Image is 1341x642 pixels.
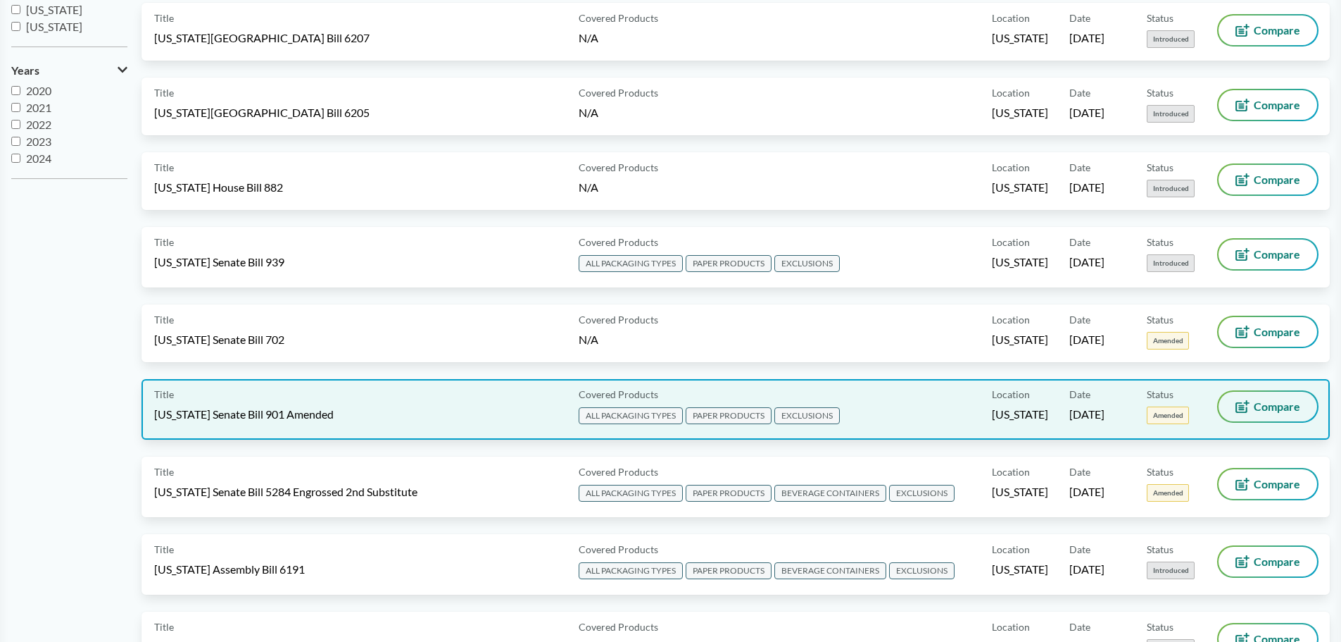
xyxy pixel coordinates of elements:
[1219,16,1317,45] button: Compare
[1069,235,1090,249] span: Date
[154,407,334,422] span: [US_STATE] Senate Bill 901 Amended
[1254,99,1300,111] span: Compare
[26,20,82,33] span: [US_STATE]
[1254,479,1300,490] span: Compare
[579,11,658,25] span: Covered Products
[579,619,658,634] span: Covered Products
[1219,240,1317,269] button: Compare
[992,235,1030,249] span: Location
[26,135,51,148] span: 2023
[154,312,174,327] span: Title
[11,154,20,163] input: 2024
[11,22,20,31] input: [US_STATE]
[579,333,598,346] span: N/A
[1254,401,1300,412] span: Compare
[579,542,658,557] span: Covered Products
[1069,562,1104,577] span: [DATE]
[154,542,174,557] span: Title
[154,30,370,46] span: [US_STATE][GEOGRAPHIC_DATA] Bill 6207
[579,235,658,249] span: Covered Products
[1147,312,1173,327] span: Status
[154,180,283,195] span: [US_STATE] House Bill 882
[1069,254,1104,270] span: [DATE]
[154,105,370,121] span: [US_STATE][GEOGRAPHIC_DATA] Bill 6205
[1147,105,1195,123] span: Introduced
[992,11,1030,25] span: Location
[1069,312,1090,327] span: Date
[992,387,1030,402] span: Location
[1254,556,1300,567] span: Compare
[154,235,174,249] span: Title
[992,105,1048,121] span: [US_STATE]
[992,407,1048,422] span: [US_STATE]
[1147,542,1173,557] span: Status
[1219,392,1317,421] button: Compare
[26,3,82,16] span: [US_STATE]
[1254,249,1300,260] span: Compare
[579,160,658,175] span: Covered Products
[686,407,772,424] span: PAPER PRODUCTS
[1147,484,1189,502] span: Amended
[154,85,174,100] span: Title
[1219,165,1317,195] button: Compare
[11,5,20,14] input: [US_STATE]
[992,160,1030,175] span: Location
[686,485,772,502] span: PAPER PRODUCTS
[11,103,20,112] input: 2021
[1069,11,1090,25] span: Date
[1069,160,1090,175] span: Date
[11,64,39,77] span: Years
[1147,464,1173,479] span: Status
[26,84,51,97] span: 2020
[889,562,955,579] span: EXCLUSIONS
[11,120,20,129] input: 2022
[992,85,1030,100] span: Location
[154,464,174,479] span: Title
[154,254,284,270] span: [US_STATE] Senate Bill 939
[579,180,598,194] span: N/A
[1219,90,1317,120] button: Compare
[1069,387,1090,402] span: Date
[579,485,683,502] span: ALL PACKAGING TYPES
[1254,326,1300,338] span: Compare
[154,387,174,402] span: Title
[774,255,840,272] span: EXCLUSIONS
[992,254,1048,270] span: [US_STATE]
[579,106,598,119] span: N/A
[1147,180,1195,197] span: Introduced
[1147,619,1173,634] span: Status
[992,332,1048,347] span: [US_STATE]
[1147,562,1195,579] span: Introduced
[1069,30,1104,46] span: [DATE]
[686,562,772,579] span: PAPER PRODUCTS
[686,255,772,272] span: PAPER PRODUCTS
[1069,484,1104,500] span: [DATE]
[992,180,1048,195] span: [US_STATE]
[154,484,417,500] span: [US_STATE] Senate Bill 5284 Engrossed 2nd Substitute
[1069,180,1104,195] span: [DATE]
[992,312,1030,327] span: Location
[1254,25,1300,36] span: Compare
[1069,464,1090,479] span: Date
[992,484,1048,500] span: [US_STATE]
[889,485,955,502] span: EXCLUSIONS
[1147,332,1189,350] span: Amended
[1147,85,1173,100] span: Status
[579,255,683,272] span: ALL PACKAGING TYPES
[992,562,1048,577] span: [US_STATE]
[1147,30,1195,48] span: Introduced
[774,562,886,579] span: BEVERAGE CONTAINERS
[154,160,174,175] span: Title
[26,118,51,131] span: 2022
[1147,11,1173,25] span: Status
[992,542,1030,557] span: Location
[1219,547,1317,576] button: Compare
[1147,387,1173,402] span: Status
[1069,407,1104,422] span: [DATE]
[774,407,840,424] span: EXCLUSIONS
[579,31,598,44] span: N/A
[26,152,51,165] span: 2024
[1147,160,1173,175] span: Status
[11,137,20,146] input: 2023
[1147,407,1189,424] span: Amended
